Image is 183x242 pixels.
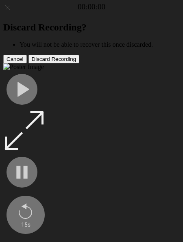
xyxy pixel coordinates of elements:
a: 00:00:00 [78,2,105,11]
button: Cancel [3,55,27,63]
h2: Discard Recording? [3,22,180,33]
img: Poster Image [3,63,44,71]
button: Discard Recording [28,55,80,63]
li: You will not be able to recover this once discarded. [20,41,180,48]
